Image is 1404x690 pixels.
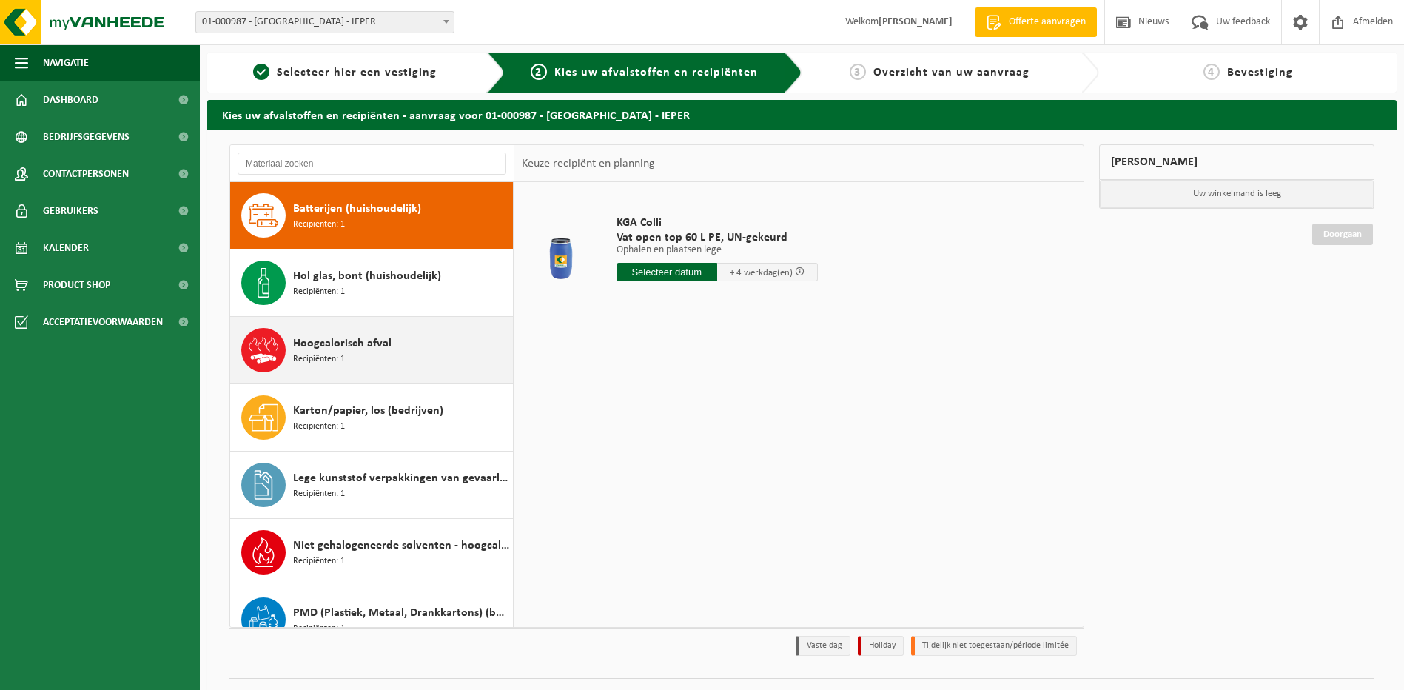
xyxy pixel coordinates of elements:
[617,263,717,281] input: Selecteer datum
[514,145,662,182] div: Keuze recipiënt en planning
[43,192,98,230] span: Gebruikers
[230,452,514,519] button: Lege kunststof verpakkingen van gevaarlijke stoffen Recipiënten: 1
[293,420,345,434] span: Recipiënten: 1
[253,64,269,80] span: 1
[858,636,904,656] li: Holiday
[293,267,441,285] span: Hol glas, bont (huishoudelijk)
[277,67,437,78] span: Selecteer hier een vestiging
[796,636,850,656] li: Vaste dag
[879,16,953,27] strong: [PERSON_NAME]
[617,230,818,245] span: Vat open top 60 L PE, UN-gekeurd
[207,100,1397,129] h2: Kies uw afvalstoffen en recipiënten - aanvraag voor 01-000987 - [GEOGRAPHIC_DATA] - IEPER
[293,218,345,232] span: Recipiënten: 1
[1100,180,1374,208] p: Uw winkelmand is leeg
[230,317,514,384] button: Hoogcalorisch afval Recipiënten: 1
[195,11,454,33] span: 01-000987 - WESTLANDIA VZW - IEPER
[554,67,758,78] span: Kies uw afvalstoffen en recipiënten
[1099,144,1374,180] div: [PERSON_NAME]
[230,182,514,249] button: Batterijen (huishoudelijk) Recipiënten: 1
[43,155,129,192] span: Contactpersonen
[293,537,509,555] span: Niet gehalogeneerde solventen - hoogcalorisch in kleinverpakking
[293,469,509,487] span: Lege kunststof verpakkingen van gevaarlijke stoffen
[293,487,345,501] span: Recipiënten: 1
[293,402,443,420] span: Karton/papier, los (bedrijven)
[293,555,345,569] span: Recipiënten: 1
[1005,15,1089,30] span: Offerte aanvragen
[1312,224,1373,245] a: Doorgaan
[43,118,130,155] span: Bedrijfsgegevens
[230,586,514,654] button: PMD (Plastiek, Metaal, Drankkartons) (bedrijven) Recipiënten: 1
[293,622,345,636] span: Recipiënten: 1
[43,267,110,304] span: Product Shop
[617,245,818,255] p: Ophalen en plaatsen lege
[43,230,89,267] span: Kalender
[531,64,547,80] span: 2
[293,604,509,622] span: PMD (Plastiek, Metaal, Drankkartons) (bedrijven)
[293,335,392,352] span: Hoogcalorisch afval
[230,249,514,317] button: Hol glas, bont (huishoudelijk) Recipiënten: 1
[43,81,98,118] span: Dashboard
[238,153,506,175] input: Materiaal zoeken
[911,636,1077,656] li: Tijdelijk niet toegestaan/période limitée
[1227,67,1293,78] span: Bevestiging
[293,352,345,366] span: Recipiënten: 1
[730,268,793,278] span: + 4 werkdag(en)
[230,519,514,586] button: Niet gehalogeneerde solventen - hoogcalorisch in kleinverpakking Recipiënten: 1
[196,12,454,33] span: 01-000987 - WESTLANDIA VZW - IEPER
[975,7,1097,37] a: Offerte aanvragen
[43,304,163,341] span: Acceptatievoorwaarden
[43,44,89,81] span: Navigatie
[293,200,421,218] span: Batterijen (huishoudelijk)
[215,64,475,81] a: 1Selecteer hier een vestiging
[230,384,514,452] button: Karton/papier, los (bedrijven) Recipiënten: 1
[617,215,818,230] span: KGA Colli
[1203,64,1220,80] span: 4
[850,64,866,80] span: 3
[873,67,1030,78] span: Overzicht van uw aanvraag
[293,285,345,299] span: Recipiënten: 1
